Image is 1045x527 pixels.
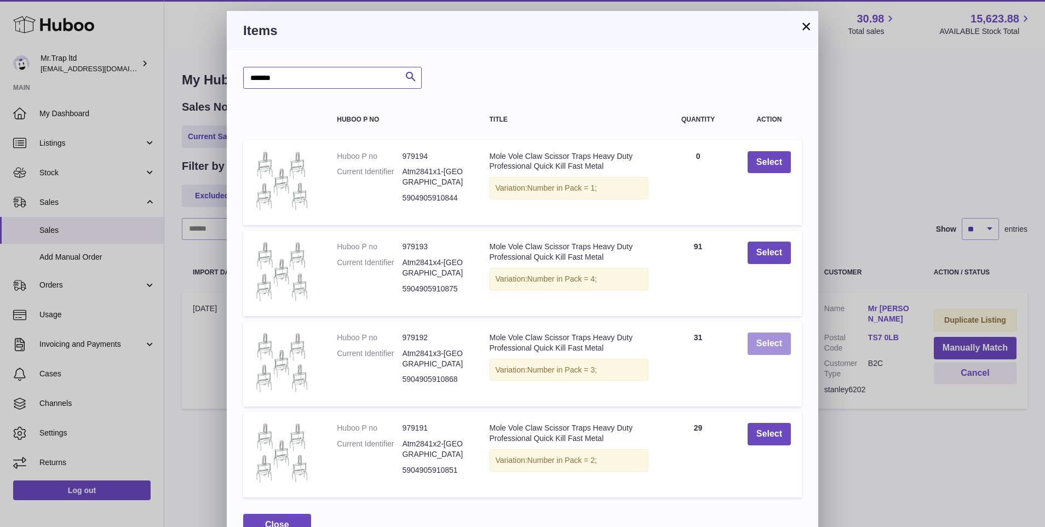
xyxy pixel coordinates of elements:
[243,22,802,39] h3: Items
[659,322,737,407] td: 31
[800,20,813,33] button: ×
[254,242,309,302] img: Mole Vole Claw Scissor Traps Heavy Duty Professional Quick Kill Fast Metal
[490,177,649,199] div: Variation:
[402,439,467,460] dd: Atm2841x2-[GEOGRAPHIC_DATA]
[254,333,309,393] img: Mole Vole Claw Scissor Traps Heavy Duty Professional Quick Kill Fast Metal
[337,333,402,343] dt: Huboo P no
[402,284,467,294] dd: 5904905910875
[337,439,402,460] dt: Current Identifier
[659,105,737,134] th: Quantity
[402,151,467,162] dd: 979194
[737,105,802,134] th: Action
[402,423,467,433] dd: 979191
[479,105,660,134] th: Title
[254,423,309,484] img: Mole Vole Claw Scissor Traps Heavy Duty Professional Quick Kill Fast Metal
[659,412,737,497] td: 29
[748,151,791,174] button: Select
[527,456,597,465] span: Number in Pack = 2;
[337,423,402,433] dt: Huboo P no
[337,242,402,252] dt: Huboo P no
[337,151,402,162] dt: Huboo P no
[337,348,402,369] dt: Current Identifier
[527,184,597,192] span: Number in Pack = 1;
[254,151,309,212] img: Mole Vole Claw Scissor Traps Heavy Duty Professional Quick Kill Fast Metal
[402,257,467,278] dd: Atm2841x4-[GEOGRAPHIC_DATA]
[527,365,597,374] span: Number in Pack = 3;
[337,257,402,278] dt: Current Identifier
[748,242,791,264] button: Select
[402,465,467,476] dd: 5904905910851
[490,268,649,290] div: Variation:
[402,167,467,187] dd: Atm2841x1-[GEOGRAPHIC_DATA]
[402,242,467,252] dd: 979193
[490,359,649,381] div: Variation:
[402,374,467,385] dd: 5904905910868
[402,333,467,343] dd: 979192
[659,140,737,226] td: 0
[337,167,402,187] dt: Current Identifier
[402,193,467,203] dd: 5904905910844
[527,274,597,283] span: Number in Pack = 4;
[659,231,737,316] td: 91
[490,423,649,444] div: Mole Vole Claw Scissor Traps Heavy Duty Professional Quick Kill Fast Metal
[748,423,791,445] button: Select
[490,333,649,353] div: Mole Vole Claw Scissor Traps Heavy Duty Professional Quick Kill Fast Metal
[490,449,649,472] div: Variation:
[748,333,791,355] button: Select
[326,105,478,134] th: Huboo P no
[490,242,649,262] div: Mole Vole Claw Scissor Traps Heavy Duty Professional Quick Kill Fast Metal
[402,348,467,369] dd: Atm2841x3-[GEOGRAPHIC_DATA]
[490,151,649,172] div: Mole Vole Claw Scissor Traps Heavy Duty Professional Quick Kill Fast Metal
